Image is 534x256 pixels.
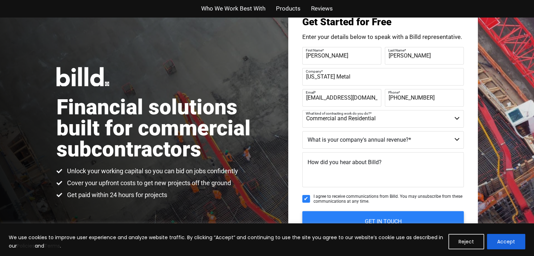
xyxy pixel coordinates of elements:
input: I agree to receive communications from Billd. You may unsubscribe from these communications at an... [302,195,310,203]
span: Cover your upfront costs to get new projects off the ground [65,179,231,187]
p: We use cookies to improve user experience and analyze website traffic. By clicking “Accept” and c... [9,233,443,250]
input: GET IN TOUCH [302,211,464,232]
span: First Name [306,48,322,52]
span: Unlock your working capital so you can bid on jobs confidently [65,167,238,175]
span: Get paid within 24 hours for projects [65,191,167,199]
span: Phone [388,90,398,94]
p: Enter your details below to speak with a Billd representative. [302,34,464,40]
a: Policies [17,242,35,249]
h1: Financial solutions built for commercial subcontractors [57,97,267,160]
button: Accept [487,234,525,249]
button: Reject [448,234,484,249]
span: I agree to receive communications from Billd. You may unsubscribe from these communications at an... [314,194,464,204]
span: How did you hear about Billd? [308,159,382,166]
a: Terms [44,242,60,249]
h3: Get Started for Free [302,17,464,27]
span: Email [306,90,314,94]
a: Reviews [311,4,333,14]
a: Who We Work Best With [201,4,265,14]
a: Products [276,4,301,14]
span: Last Name [388,48,404,52]
span: Company [306,69,321,73]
